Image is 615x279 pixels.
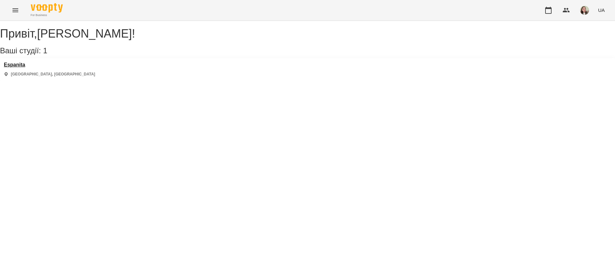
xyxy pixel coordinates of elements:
[580,6,589,15] img: 653bbfbbf8df504e59d327357ad0f725.png
[43,46,47,55] span: 1
[595,4,607,16] button: UA
[31,3,63,13] img: Voopty Logo
[11,72,95,77] p: [GEOGRAPHIC_DATA], [GEOGRAPHIC_DATA]
[598,7,605,13] span: UA
[8,3,23,18] button: Menu
[31,13,63,17] span: For Business
[4,62,95,68] a: Espanita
